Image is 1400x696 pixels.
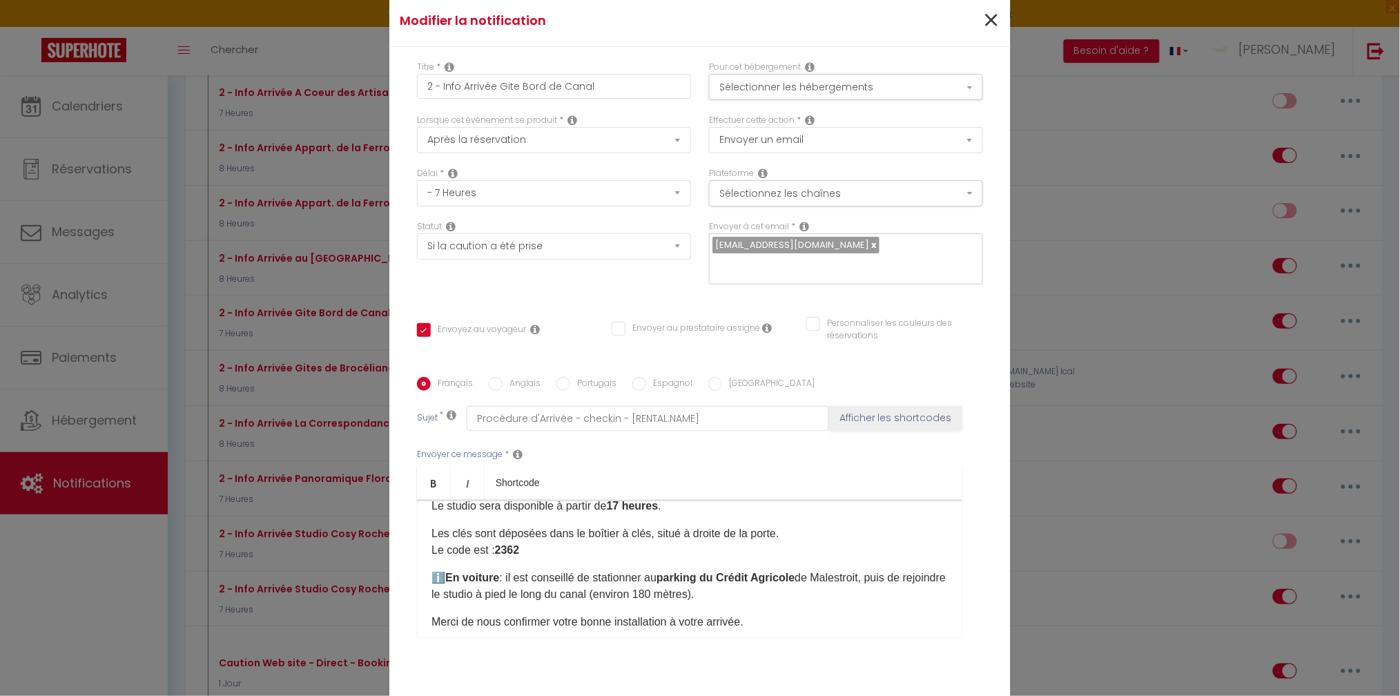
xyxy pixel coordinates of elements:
button: Sélectionner les hébergements [709,74,983,100]
label: Statut [417,220,442,233]
label: Français [431,377,473,392]
strong: parking du Crédit Agricole [657,572,795,583]
label: Plateforme [709,167,754,180]
strong: 17 heures [607,500,659,512]
i: Action Channel [758,168,768,179]
i: Booking status [446,221,456,232]
i: Title [445,61,454,72]
span: [EMAIL_ADDRESS][DOMAIN_NAME] [715,238,869,251]
p: Les clés sont déposées dans le boîtier à clés, situé à droite de la porte. Le code est : [431,525,948,559]
label: Envoyer à cet email [709,220,789,233]
i: Action Time [448,168,458,179]
i: This Rental [805,61,815,72]
label: Effectuer cette action [709,114,795,127]
strong: En voiture [445,572,499,583]
label: [GEOGRAPHIC_DATA] [722,377,815,392]
label: Envoyer ce message [417,448,503,461]
button: Ouvrir le widget de chat LiveChat [11,6,52,47]
label: Titre [417,61,434,74]
i: Action Type [805,115,815,126]
h4: Modifier la notification [400,11,794,30]
label: Espagnol [646,377,692,392]
strong: 2362 [495,544,520,556]
label: Lorsque cet événement se produit [417,114,557,127]
i: Message [513,449,523,460]
i: Recipient [799,221,809,232]
i: Subject [447,409,456,420]
i: Envoyer au prestataire si il est assigné [762,322,772,333]
p: ℹ️ : il est conseillé de stationner au de Malestroit, puis de rejoindre le studio à pied le long ... [431,570,948,603]
iframe: Chat [1341,634,1390,686]
i: Envoyer au voyageur [530,324,540,335]
button: Afficher les shortcodes [829,406,962,431]
i: Event Occur [567,115,577,126]
label: Délai [417,167,438,180]
a: Italic [451,466,485,499]
p: Merci de nous confirmer votre bonne installation à votre arrivée. [431,614,948,630]
button: Sélectionnez les chaînes [709,180,983,206]
label: Pour cet hébergement [709,61,801,74]
a: Shortcode [485,466,551,499]
label: Portugais [570,377,616,392]
label: Sujet [417,412,438,426]
label: Anglais [503,377,541,392]
a: Bold [417,466,451,499]
p: Le studio sera disponible à partir de . [431,498,948,514]
button: Close [983,6,1000,36]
